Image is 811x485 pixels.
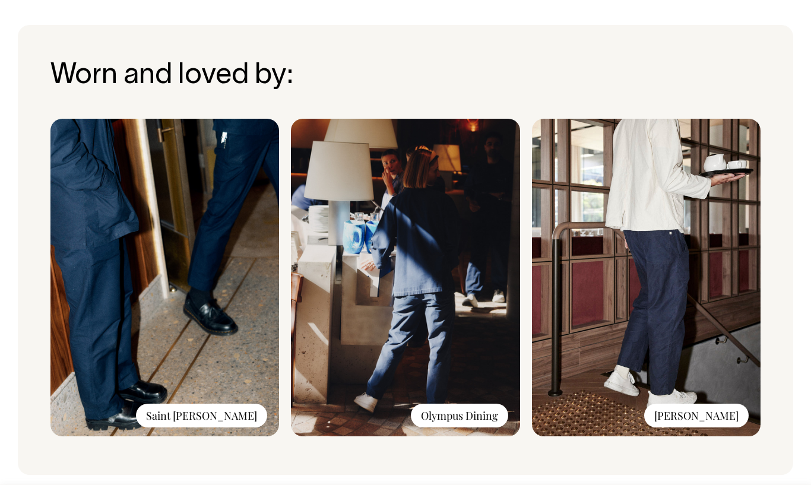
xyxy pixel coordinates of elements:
div: Olympus Dining [411,404,508,427]
img: Lucia-1.jpg [532,119,761,436]
div: [PERSON_NAME] [644,404,749,427]
h3: Worn and loved by: [50,61,761,92]
img: Saint_Peter_-_Worn_Loved_By_44acfd4f-2d3b-4dbc-9f10-98e5e66de5c0.png [50,119,279,436]
div: Saint [PERSON_NAME] [136,404,267,427]
img: Olympus-Worn-Loved_By.png [291,119,519,436]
